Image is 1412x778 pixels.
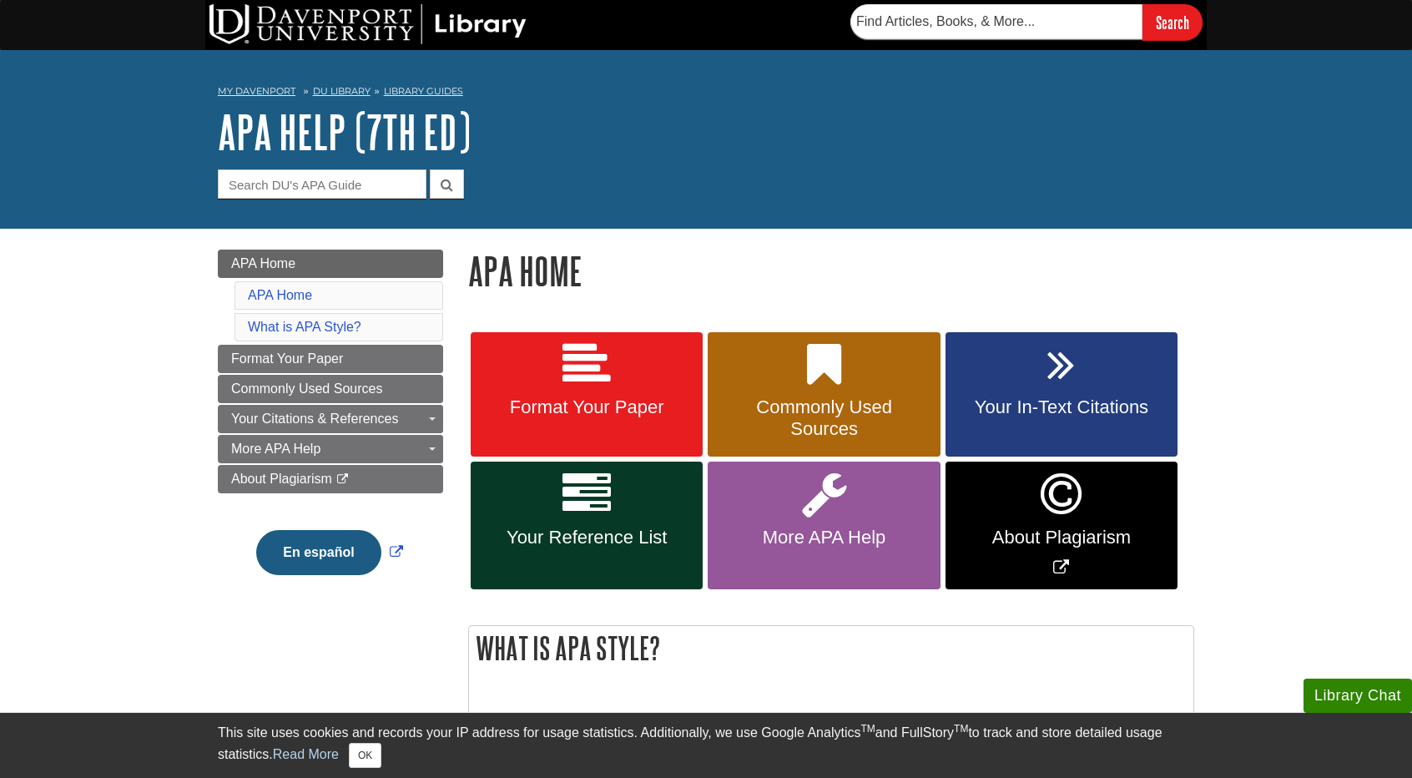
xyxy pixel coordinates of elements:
a: About Plagiarism [218,465,443,493]
button: En español [256,530,381,575]
input: Search DU's APA Guide [218,169,426,199]
span: More APA Help [720,527,927,548]
a: Link opens in new window [252,545,406,559]
span: Your In-Text Citations [958,397,1165,418]
span: More APA Help [231,442,320,456]
input: Find Articles, Books, & More... [850,4,1142,39]
span: About Plagiarism [231,472,332,486]
span: Format Your Paper [231,351,343,366]
button: Library Chat [1304,679,1412,713]
button: Close [349,743,381,768]
span: APA Home [231,256,295,270]
a: Commonly Used Sources [218,375,443,403]
a: Library Guides [384,85,463,97]
a: Read More [273,747,339,761]
a: APA Help (7th Ed) [218,106,471,158]
span: Format Your Paper [483,397,690,418]
a: Format Your Paper [218,345,443,373]
a: Your Reference List [471,462,703,589]
a: More APA Help [708,462,940,589]
div: This site uses cookies and records your IP address for usage statistics. Additionally, we use Goo... [218,723,1194,768]
span: Commonly Used Sources [231,381,382,396]
a: What is APA Style? [248,320,361,334]
a: Format Your Paper [471,332,703,457]
h2: What is APA Style? [469,626,1193,670]
div: Guide Page Menu [218,250,443,604]
a: APA Home [248,288,312,302]
a: More APA Help [218,435,443,463]
a: Your Citations & References [218,405,443,433]
a: Your In-Text Citations [946,332,1178,457]
a: Link opens in new window [946,462,1178,589]
a: My Davenport [218,84,295,99]
img: DU Library [209,4,527,44]
form: Searches DU Library's articles, books, and more [850,4,1203,40]
input: Search [1142,4,1203,40]
nav: breadcrumb [218,80,1194,107]
span: Commonly Used Sources [720,397,927,440]
a: Commonly Used Sources [708,332,940,457]
sup: TM [954,723,968,735]
i: This link opens in a new window [335,474,350,485]
span: Your Reference List [483,527,690,548]
span: About Plagiarism [958,527,1165,548]
span: Your Citations & References [231,412,398,426]
sup: TM [860,723,875,735]
h1: APA Home [468,250,1194,292]
a: APA Home [218,250,443,278]
a: DU Library [313,85,371,97]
